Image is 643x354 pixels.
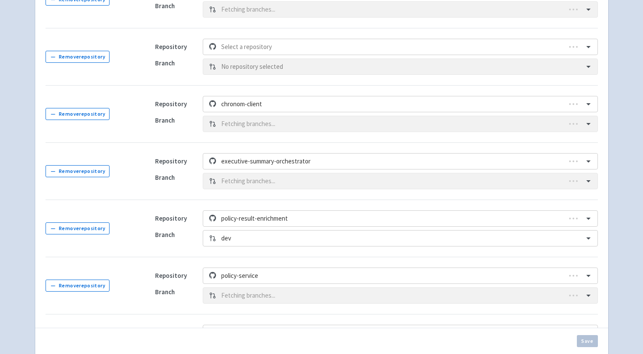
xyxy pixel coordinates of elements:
strong: Repository [155,214,187,222]
strong: Branch [155,231,175,239]
button: Removerepository [46,222,110,234]
button: Removerepository [46,280,110,292]
strong: Repository [155,157,187,165]
button: Save [577,335,598,347]
strong: Branch [155,59,175,67]
strong: Repository [155,271,187,280]
strong: Branch [155,173,175,182]
strong: Branch [155,288,175,296]
button: Removerepository [46,108,110,120]
strong: Repository [155,100,187,108]
button: Removerepository [46,51,110,63]
strong: Branch [155,2,175,10]
strong: Branch [155,116,175,124]
button: Removerepository [46,165,110,177]
strong: Repository [155,43,187,51]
